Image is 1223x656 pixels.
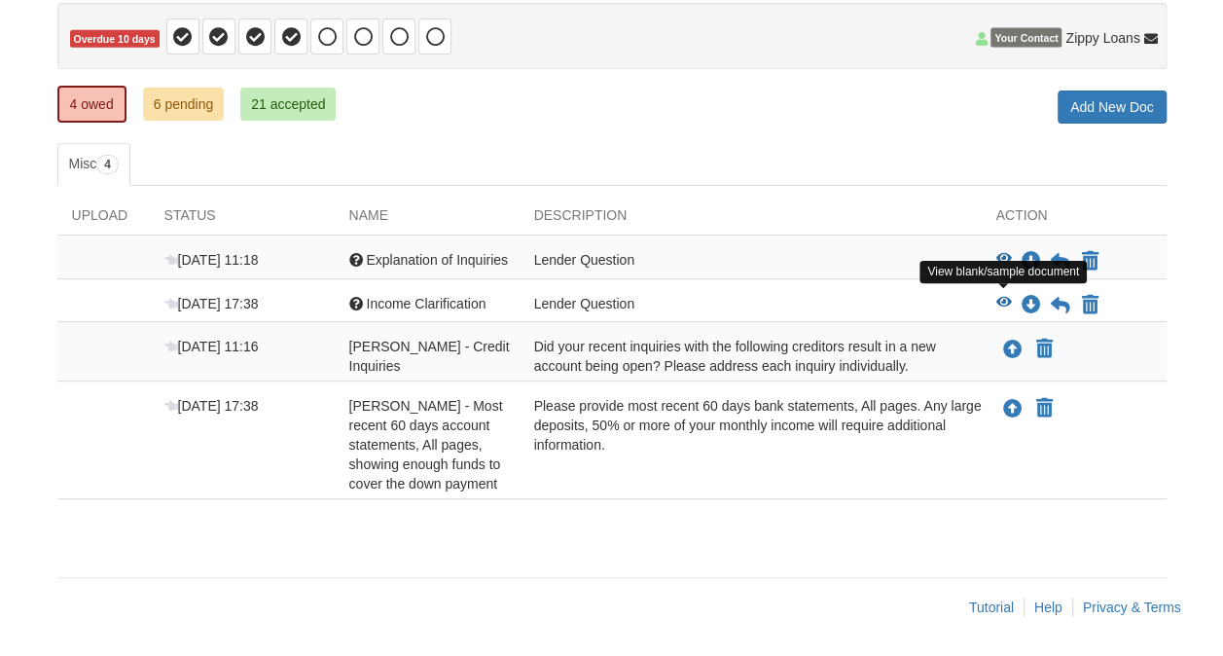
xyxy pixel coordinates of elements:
button: Upload Iris Rosario Melendez - Most recent 60 days account statements, All pages, showing enough ... [1001,396,1025,421]
button: Declare Explanation of Inquiries not applicable [1080,250,1100,273]
a: Tutorial [969,600,1014,615]
div: Lender Question [520,250,982,273]
span: Your Contact [990,28,1061,48]
div: Did your recent inquiries with the following creditors result in a new account being open? Please... [520,337,982,376]
span: [DATE] 17:38 [164,398,259,414]
a: 6 pending [143,88,225,121]
button: Upload Iris Rosario - Credit Inquiries [1001,337,1025,362]
span: [PERSON_NAME] - Most recent 60 days account statements, All pages, showing enough funds to cover ... [349,398,503,492]
a: 4 owed [57,86,126,123]
a: Download Income Clarification [1022,298,1041,313]
button: Declare Income Clarification not applicable [1080,294,1100,317]
a: 21 accepted [240,88,336,121]
a: Help [1034,600,1062,615]
a: Privacy & Terms [1083,600,1181,615]
a: Download Explanation of Inquiries [1022,254,1041,270]
button: Declare Iris Rosario - Credit Inquiries not applicable [1034,338,1055,361]
button: View Explanation of Inquiries [996,252,1012,272]
span: Zippy Loans [1065,28,1139,48]
div: Action [982,205,1167,235]
span: [DATE] 17:38 [164,296,259,311]
a: Misc [57,143,130,186]
span: 4 [96,155,119,174]
div: Name [335,205,520,235]
button: View Income Clarification [996,296,1012,315]
span: [DATE] 11:18 [164,252,259,268]
div: Description [520,205,982,235]
button: Declare Iris Rosario Melendez - Most recent 60 days account statements, All pages, showing enough... [1034,397,1055,420]
div: Please provide most recent 60 days bank statements, All pages. Any large deposits, 50% or more of... [520,396,982,493]
a: Add New Doc [1058,91,1167,124]
div: View blank/sample document [919,261,1087,283]
span: [DATE] 11:16 [164,339,259,354]
div: Upload [57,205,150,235]
span: Overdue 10 days [70,30,160,49]
span: [PERSON_NAME] - Credit Inquiries [349,339,510,374]
span: Explanation of Inquiries [366,252,508,268]
span: Income Clarification [366,296,486,311]
div: Lender Question [520,294,982,317]
div: Status [150,205,335,235]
